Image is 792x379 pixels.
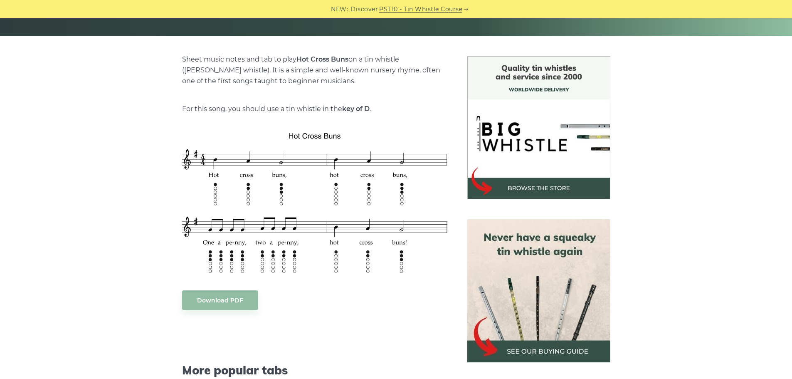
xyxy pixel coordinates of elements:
p: For this song, you should use a tin whistle in the . [182,104,447,114]
strong: Hot Cross Buns [296,55,348,63]
a: PST10 - Tin Whistle Course [379,5,462,14]
span: NEW: [331,5,348,14]
span: More popular tabs [182,363,447,377]
span: Discover [350,5,378,14]
p: Sheet music notes and tab to play on a tin whistle ([PERSON_NAME] whistle). It is a simple and we... [182,54,447,87]
img: tin whistle buying guide [467,219,610,362]
a: Download PDF [182,290,258,310]
strong: key of D [342,105,370,113]
img: BigWhistle Tin Whistle Store [467,56,610,199]
img: Hot Cross Buns Tin Whistle Tab & Sheet Music [182,131,447,274]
